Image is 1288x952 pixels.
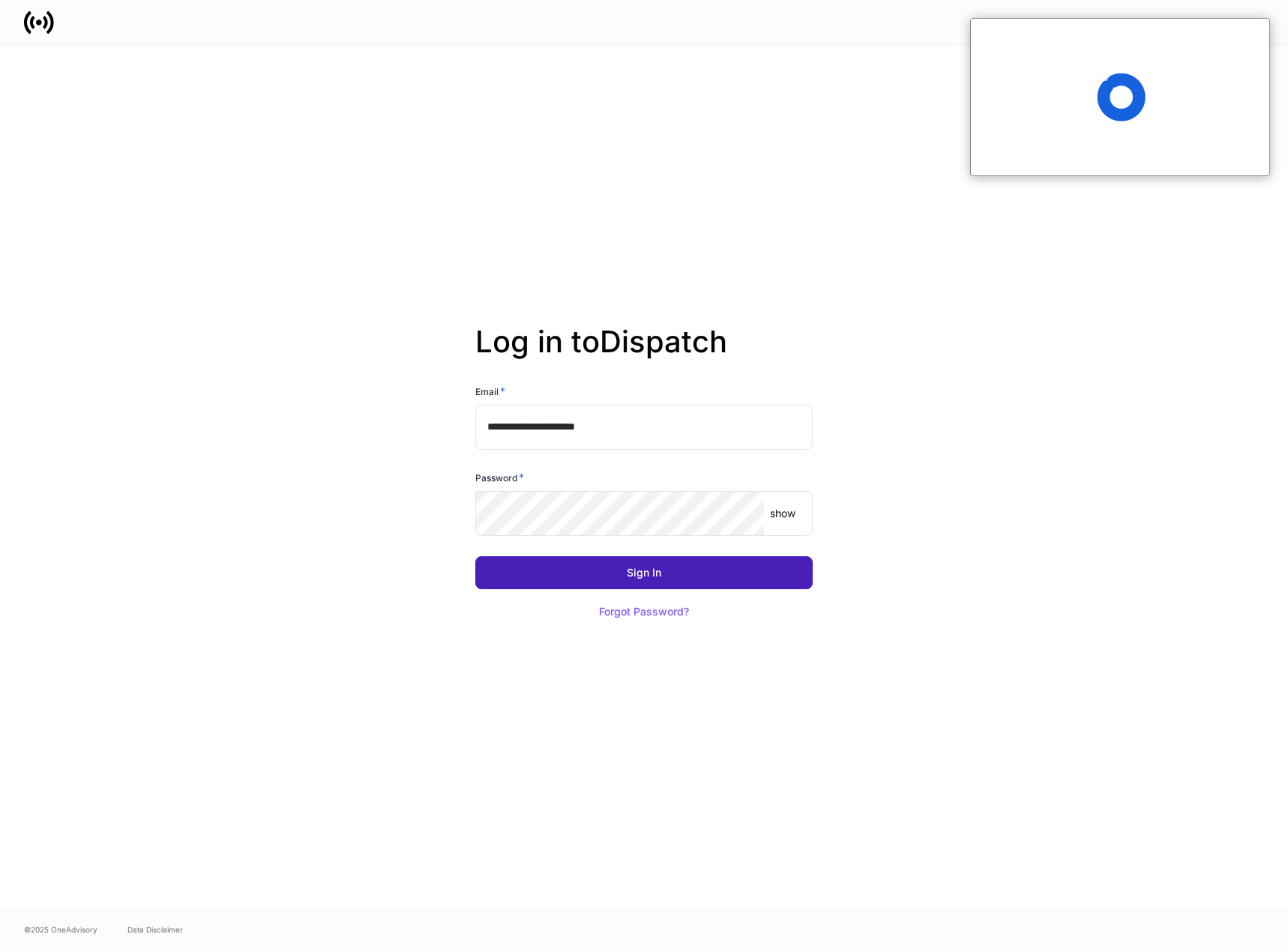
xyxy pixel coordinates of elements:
[599,606,689,617] div: Forgot Password?
[1097,73,1146,121] span: Loading
[770,506,795,521] p: show
[627,567,661,578] div: Sign In
[475,470,524,485] h6: Password
[127,924,183,936] a: Data Disclaimer
[580,595,708,628] button: Forgot Password?
[24,924,97,936] span: © 2025 OneAdvisory
[475,556,813,589] button: Sign In
[475,324,813,384] h2: Log in to Dispatch
[475,384,505,399] h6: Email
